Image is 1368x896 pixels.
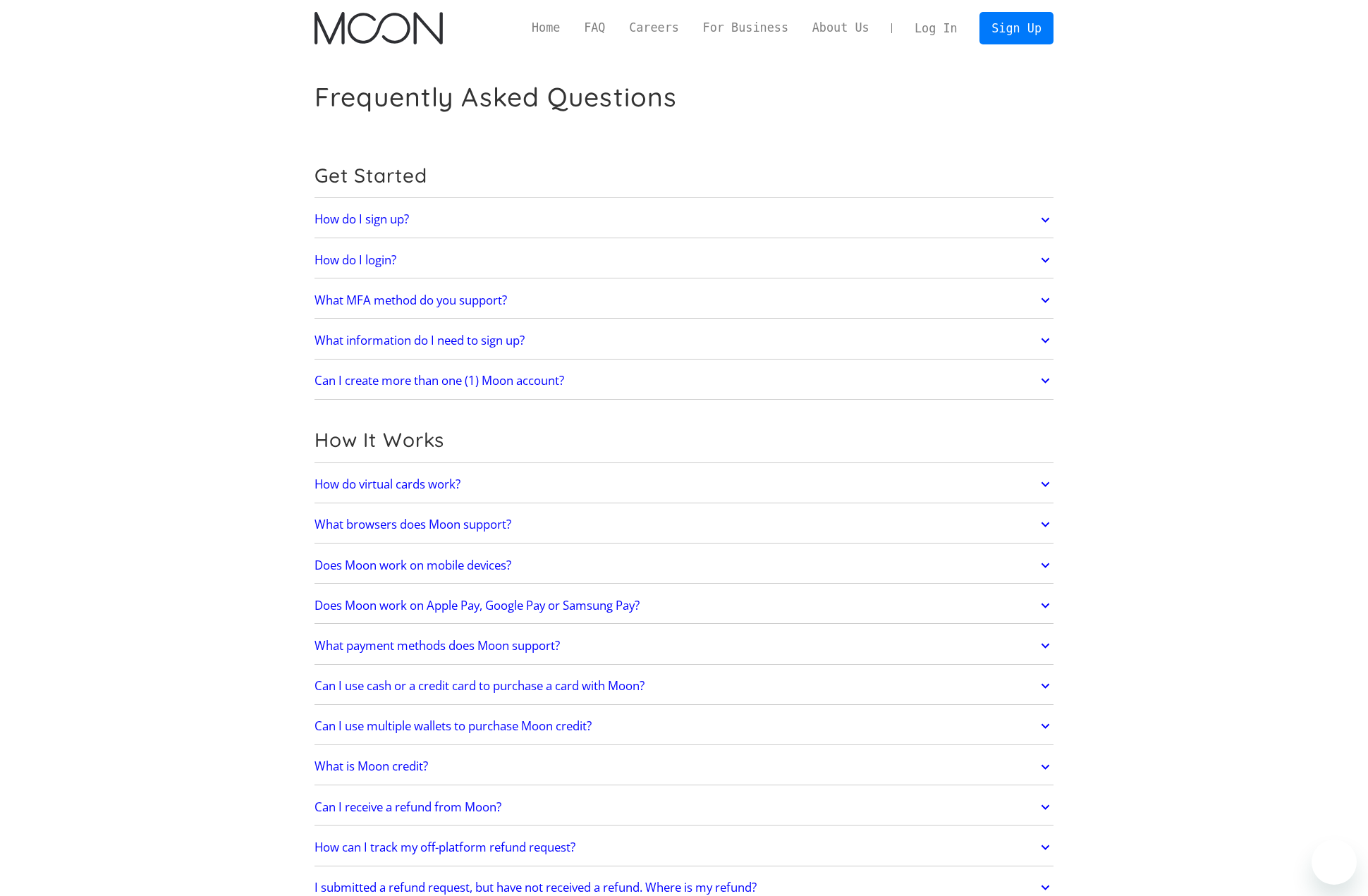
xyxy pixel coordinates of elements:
a: Log In [903,13,969,44]
h2: How can I track my off-platform refund request? [314,840,575,854]
h2: Get Started [314,164,1054,188]
img: Moon Logo [314,12,442,44]
h2: Can I receive a refund from Moon? [314,800,501,814]
h2: Can I use multiple wallets to purchase Moon credit? [314,719,592,733]
h2: I submitted a refund request, but have not received a refund. Where is my refund? [314,880,757,895]
h2: Does Moon work on Apple Pay, Google Pay or Samsung Pay? [314,599,640,613]
a: What information do I need to sign up? [314,326,1054,355]
h2: What information do I need to sign up? [314,333,525,348]
a: How can I track my off-platform refund request? [314,833,1054,862]
a: About Us [800,19,881,37]
h2: How do virtual cards work? [314,477,460,491]
a: Sign Up [979,12,1053,44]
a: FAQ [572,19,617,37]
a: What payment methods does Moon support? [314,631,1054,661]
a: Home [520,19,572,37]
h2: How It Works [314,428,1054,452]
h2: Does Moon work on mobile devices? [314,558,511,572]
a: Does Moon work on mobile devices? [314,551,1054,580]
a: How do I login? [314,245,1054,275]
a: What is Moon credit? [314,752,1054,782]
h2: How do I sign up? [314,212,409,226]
a: home [314,12,442,44]
h2: Can I create more than one (1) Moon account? [314,374,564,388]
a: For Business [691,19,800,37]
h2: What browsers does Moon support? [314,517,511,532]
a: Careers [617,19,690,37]
h2: Can I use cash or a credit card to purchase a card with Moon? [314,679,645,693]
a: Can I create more than one (1) Moon account? [314,366,1054,395]
a: How do I sign up? [314,205,1054,235]
h2: What is Moon credit? [314,759,428,773]
h2: What MFA method do you support? [314,293,507,307]
a: What browsers does Moon support? [314,510,1054,539]
a: How do virtual cards work? [314,470,1054,499]
a: What MFA method do you support? [314,286,1054,315]
h2: How do I login? [314,253,396,267]
a: Can I receive a refund from Moon? [314,792,1054,822]
a: Can I use cash or a credit card to purchase a card with Moon? [314,671,1054,701]
h1: Frequently Asked Questions [314,81,677,113]
iframe: Кнопка запуска окна обмена сообщениями [1312,840,1357,885]
a: Does Moon work on Apple Pay, Google Pay or Samsung Pay? [314,591,1054,620]
a: Can I use multiple wallets to purchase Moon credit? [314,711,1054,741]
h2: What payment methods does Moon support? [314,639,560,653]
